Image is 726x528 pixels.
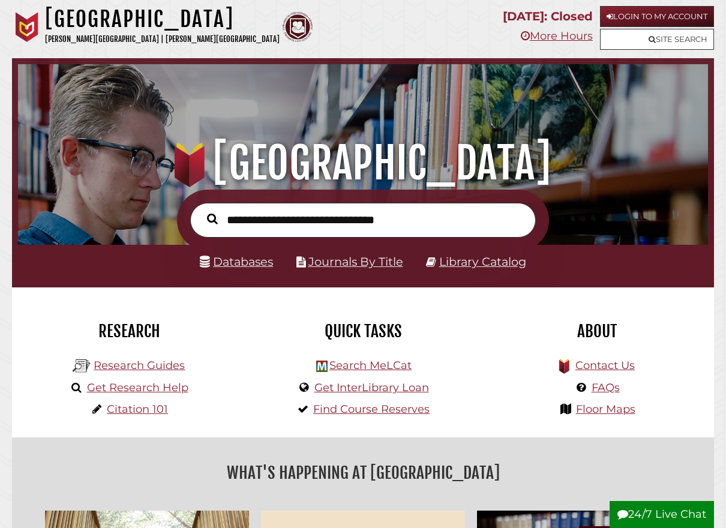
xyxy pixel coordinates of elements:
a: Get InterLibrary Loan [314,381,429,394]
img: Calvin Theological Seminary [283,12,313,42]
a: Library Catalog [439,254,526,269]
a: Get Research Help [87,381,188,394]
img: Hekman Library Logo [316,361,328,372]
p: [PERSON_NAME][GEOGRAPHIC_DATA] | [PERSON_NAME][GEOGRAPHIC_DATA] [45,32,280,46]
button: Search [201,211,224,227]
a: Search MeLCat [329,359,412,372]
img: Calvin University [12,12,42,42]
h2: What's Happening at [GEOGRAPHIC_DATA] [21,459,705,487]
h2: Research [21,321,237,341]
a: Site Search [600,29,714,50]
h2: Quick Tasks [255,321,471,341]
h1: [GEOGRAPHIC_DATA] [29,137,697,190]
a: Contact Us [575,359,635,372]
a: Journals By Title [308,254,403,269]
a: Databases [200,254,273,269]
img: Hekman Library Logo [73,357,91,375]
h2: About [489,321,705,341]
a: Floor Maps [576,403,635,416]
h1: [GEOGRAPHIC_DATA] [45,6,280,32]
p: [DATE]: Closed [503,6,593,27]
a: Find Course Reserves [313,403,430,416]
a: Research Guides [94,359,185,372]
a: Login to My Account [600,6,714,27]
a: Citation 101 [107,403,168,416]
i: Search [207,213,218,224]
a: FAQs [592,381,620,394]
a: More Hours [521,29,593,43]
